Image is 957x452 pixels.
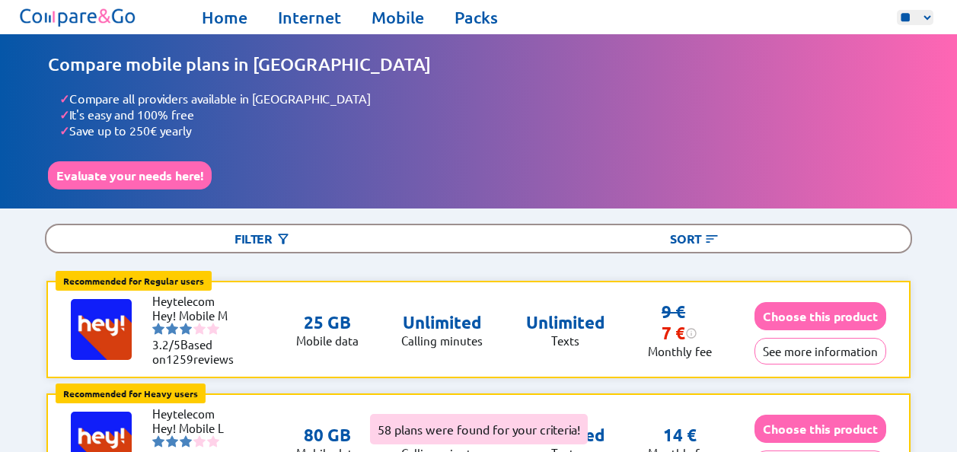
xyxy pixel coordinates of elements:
img: starnr3 [180,435,192,447]
li: Heytelecom [152,406,244,421]
li: It's easy and 100% free [59,107,909,123]
img: starnr5 [207,323,219,335]
button: Choose this product [754,415,886,443]
b: Recommended for Regular users [63,275,204,287]
p: Monthly fee [648,344,712,358]
div: Filter [46,225,478,252]
li: Compare all providers available in [GEOGRAPHIC_DATA] [59,91,909,107]
img: starnr1 [152,323,164,335]
span: 3.2/5 [152,337,180,352]
p: 25 GB [296,312,359,333]
b: Recommended for Heavy users [63,387,198,399]
div: Sort [479,225,911,252]
a: Choose this product [754,422,886,436]
div: 7 € [662,323,697,344]
p: Unlimited [526,312,605,333]
p: Calling minutes [401,333,483,348]
li: Save up to 250€ yearly [59,123,909,138]
img: starnr3 [180,323,192,335]
li: Hey! Mobile L [152,421,244,435]
button: Choose this product [754,302,886,330]
img: starnr4 [193,435,206,447]
img: information [685,327,697,339]
button: Evaluate your needs here! [48,161,212,189]
s: 9 € [662,301,685,322]
li: Hey! Mobile M [152,308,244,323]
img: Button open the filtering menu [276,231,291,247]
a: Packs [455,7,498,28]
a: Home [202,7,247,28]
a: Choose this product [754,309,886,323]
li: Based on reviews [152,337,244,366]
button: See more information [754,338,886,364]
span: ✓ [59,91,69,107]
p: 80 GB [296,425,359,446]
span: 1259 [166,352,193,366]
img: Button open the sorting menu [704,231,719,247]
a: Internet [278,7,341,28]
img: starnr5 [207,435,219,447]
p: 14 € [663,425,697,446]
p: Unlimited [401,312,483,333]
li: Heytelecom [152,294,244,308]
span: ✓ [59,107,69,123]
p: Texts [526,333,605,348]
span: ✓ [59,123,69,138]
img: starnr4 [193,323,206,335]
img: starnr1 [152,435,164,447]
img: Logo of Heytelecom [71,299,132,360]
img: starnr2 [166,435,178,447]
img: Logo of Compare&Go [17,4,139,30]
a: Mobile [372,7,424,28]
h1: Compare mobile plans in [GEOGRAPHIC_DATA] [48,53,909,75]
div: 58 plans were found for your criteria! [370,414,588,444]
p: Mobile data [296,333,359,348]
a: See more information [754,344,886,358]
img: starnr2 [166,323,178,335]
